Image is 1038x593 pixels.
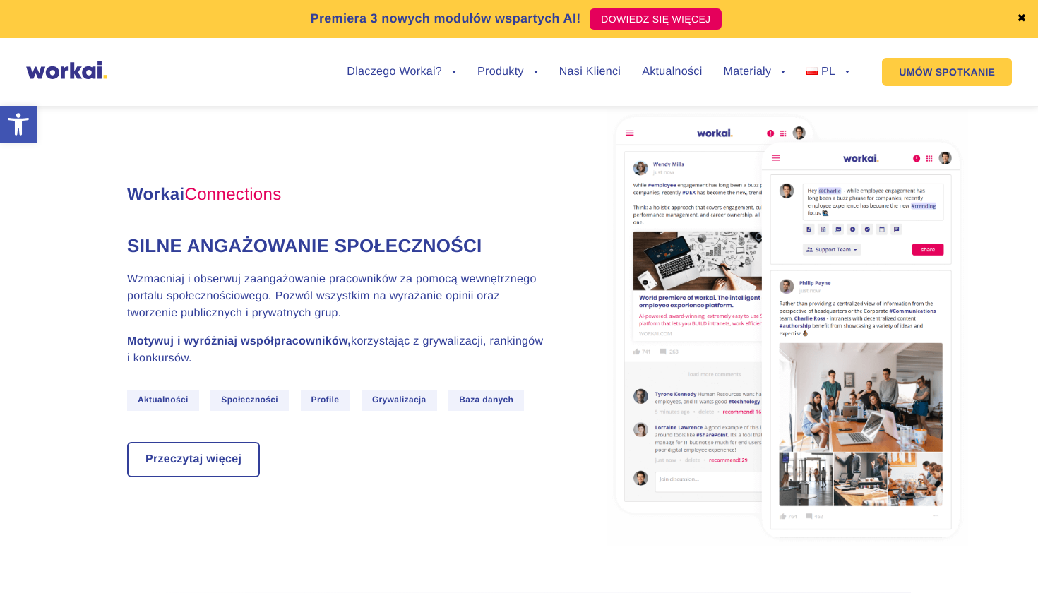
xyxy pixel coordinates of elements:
[210,390,289,410] span: Społeczności
[127,390,199,410] span: Aktualności
[185,185,282,204] span: Connections
[129,443,258,476] a: Przeczytaj więcej
[642,66,702,78] a: Aktualności
[127,335,351,347] strong: Motywuj i wyróżniaj współpracowników,
[477,66,538,78] a: Produkty
[127,271,551,322] p: Wzmacniaj i obserwuj zaangażowanie pracowników za pomocą wewnętrznego portalu społecznościowego. ...
[127,233,551,258] h4: Silne angażowanie społeczności
[559,66,621,78] a: Nasi Klienci
[127,333,551,367] p: korzystając z grywalizacji, rankingów i konkursów.
[127,182,551,208] h3: Workai
[821,66,835,78] span: PL
[301,390,350,410] span: Profile
[311,9,581,28] p: Premiera 3 nowych modułów wspartych AI!
[882,58,1012,86] a: UMÓW SPOTKANIE
[362,390,437,410] span: Grywalizacja
[590,8,722,30] a: DOWIEDZ SIĘ WIĘCEJ
[724,66,786,78] a: Materiały
[448,390,524,410] span: Baza danych
[1017,13,1027,25] a: ✖
[347,66,456,78] a: Dlaczego Workai?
